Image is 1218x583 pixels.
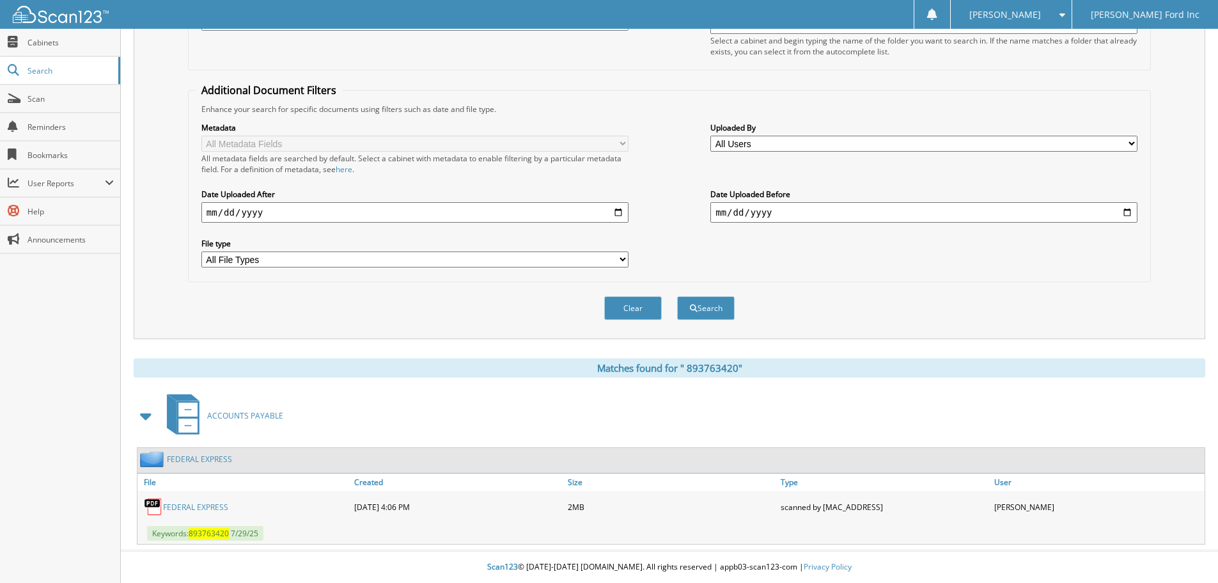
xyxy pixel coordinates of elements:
[147,526,263,541] span: Keywords: 7 / 2 9 / 2 5
[189,528,229,539] span: 8 9 3 7 6 3 4 2 0
[565,494,778,520] div: 2MB
[1091,11,1199,19] span: [PERSON_NAME] Ford Inc
[777,474,991,491] a: Type
[351,474,565,491] a: Created
[13,6,109,23] img: scan123-logo-white.svg
[777,494,991,520] div: scanned by [MAC_ADDRESS]
[163,502,228,513] a: FEDERAL EXPRESS
[804,561,852,572] a: Privacy Policy
[27,150,114,161] span: Bookmarks
[27,37,114,48] span: Cabinets
[201,122,629,133] label: Metadata
[27,178,105,189] span: User Reports
[336,164,352,175] a: here
[195,83,343,97] legend: Additional Document Filters
[565,474,778,491] a: Size
[487,561,518,572] span: Scan123
[710,189,1137,200] label: Date Uploaded Before
[144,497,163,516] img: PDF.png
[710,202,1137,223] input: end
[351,494,565,520] div: [DATE] 4:06 PM
[969,11,1041,19] span: [PERSON_NAME]
[604,296,662,320] button: Clear
[167,454,232,465] a: FEDERAL EXPRESS
[159,390,283,441] a: ACCOUNTS PAYABLE
[27,122,114,132] span: Reminders
[121,552,1218,583] div: © [DATE]-[DATE] [DOMAIN_NAME]. All rights reserved | appb03-scan123-com |
[27,65,112,76] span: Search
[710,35,1137,57] div: Select a cabinet and begin typing the name of the folder you want to search in. If the name match...
[201,202,629,223] input: start
[195,104,1144,115] div: Enhance your search for specific documents using filters such as date and file type.
[201,238,629,249] label: File type
[991,494,1205,520] div: [PERSON_NAME]
[137,474,351,491] a: File
[27,206,114,217] span: Help
[710,122,1137,133] label: Uploaded By
[27,234,114,245] span: Announcements
[991,474,1205,491] a: User
[201,189,629,200] label: Date Uploaded After
[140,451,167,467] img: folder2.png
[207,410,283,421] span: A C C O U N T S P A Y A B L E
[134,358,1205,378] div: Matches found for " 893763420"
[201,153,629,175] div: All metadata fields are searched by default. Select a cabinet with metadata to enable filtering b...
[27,93,114,104] span: Scan
[677,296,735,320] button: Search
